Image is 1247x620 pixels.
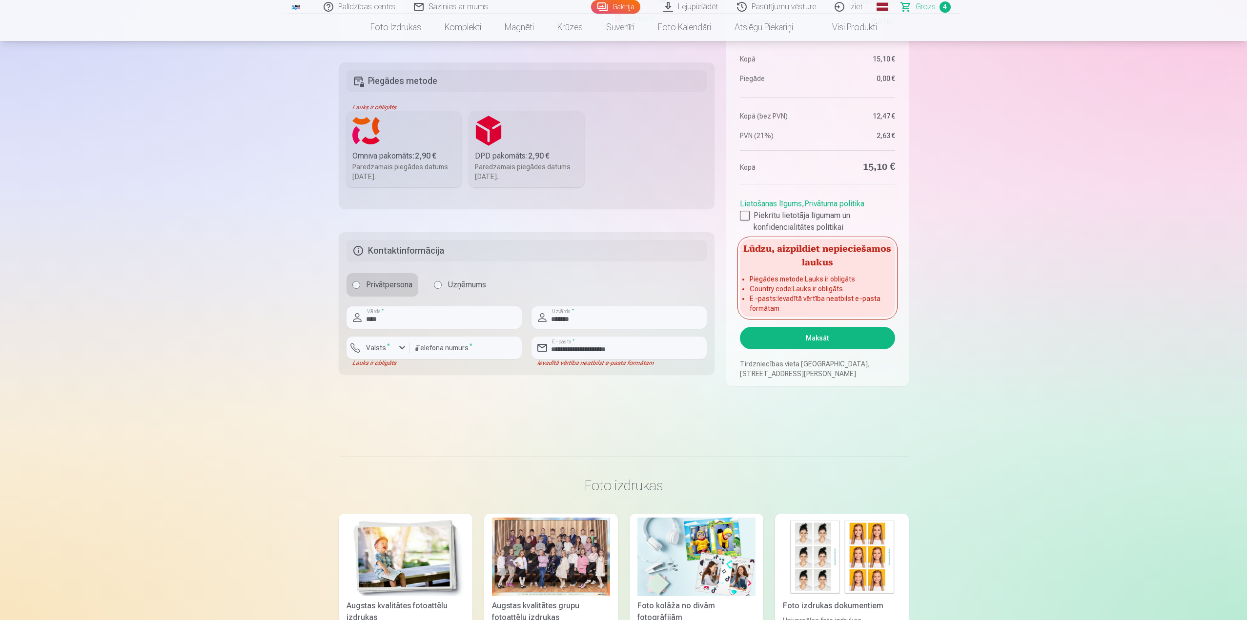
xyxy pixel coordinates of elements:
label: Uzņēmums [428,273,492,297]
b: 2,90 € [528,151,550,160]
a: Atslēgu piekariņi [723,14,805,41]
a: Privātuma politika [804,199,864,208]
a: Lietošanas līgums [740,199,802,208]
div: Omniva pakomāts : [352,150,456,162]
img: Foto kolāža no divām fotogrāfijām [637,518,756,596]
dd: 12,47 € [822,111,895,121]
img: /fa1 [291,4,302,10]
li: E -pasts : Ievadītā vērtība neatbilst e-pasta formātam [750,294,885,313]
img: Augstas kvalitātes fotoattēlu izdrukas [347,518,465,596]
a: Foto kalendāri [646,14,723,41]
input: Uzņēmums [434,281,442,289]
a: Visi produkti [805,14,889,41]
dd: 0,00 € [822,74,895,83]
div: Ievadītā vērtība neatbilst e-pasta formātam [532,359,707,367]
label: Privātpersona [347,273,418,297]
dd: 2,63 € [822,131,895,140]
dt: Kopā [740,54,813,64]
div: Paredzamais piegādes datums [DATE]. [352,162,456,181]
img: Foto izdrukas dokumentiem [783,518,901,596]
a: Magnēti [493,14,546,41]
dt: Kopā (bez PVN) [740,111,813,121]
button: Valsts* [347,337,410,359]
dt: PVN (21%) [740,131,813,140]
div: Lauks ir obligāts [347,359,410,367]
a: Foto izdrukas [359,14,433,41]
label: Valsts [362,343,394,353]
dd: 15,10 € [822,54,895,64]
h5: Lūdzu, aizpildiet nepieciešamos laukus [740,239,895,270]
div: Paredzamais piegādes datums [DATE]. [475,162,578,181]
div: Foto izdrukas dokumentiem [779,600,905,612]
dt: Kopā [740,160,813,174]
b: 2,90 € [415,151,436,160]
input: Privātpersona [352,281,360,289]
a: Suvenīri [594,14,646,41]
button: Maksāt [740,327,895,349]
dt: Piegāde [740,74,813,83]
a: Komplekti [433,14,493,41]
li: Country code : Lauks ir obligāts [750,284,885,294]
h3: Foto izdrukas [347,477,901,494]
a: Krūzes [546,14,594,41]
div: DPD pakomāts : [475,150,578,162]
li: Piegādes metode : Lauks ir obligāts [750,274,885,284]
div: Lauks ir obligāts [347,103,707,111]
dd: 15,10 € [822,160,895,174]
p: Tirdzniecības vieta [GEOGRAPHIC_DATA], [STREET_ADDRESS][PERSON_NAME] [740,359,895,379]
span: Grozs [916,1,936,13]
label: Piekrītu lietotāja līgumam un konfidencialitātes politikai [740,210,895,233]
h5: Piegādes metode [347,70,707,92]
span: 4 [940,1,951,13]
div: , [740,194,895,233]
h5: Kontaktinformācija [347,240,707,261]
